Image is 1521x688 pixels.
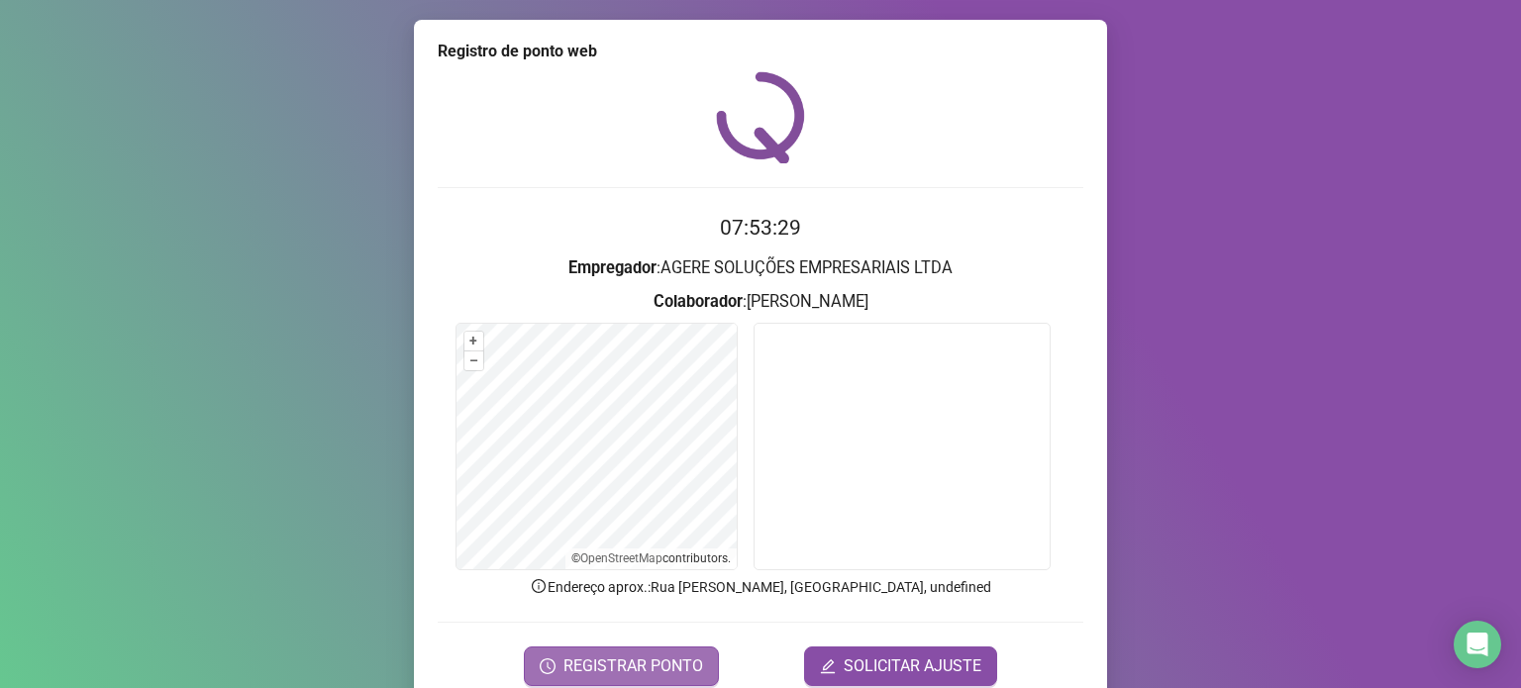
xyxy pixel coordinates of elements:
[580,551,662,565] a: OpenStreetMap
[464,332,483,350] button: +
[654,292,743,311] strong: Colaborador
[438,255,1083,281] h3: : AGERE SOLUÇÕES EMPRESARIAIS LTDA
[438,576,1083,598] p: Endereço aprox. : Rua [PERSON_NAME], [GEOGRAPHIC_DATA], undefined
[716,71,805,163] img: QRPoint
[820,658,836,674] span: edit
[524,646,719,686] button: REGISTRAR PONTO
[530,577,548,595] span: info-circle
[804,646,997,686] button: editSOLICITAR AJUSTE
[563,654,703,678] span: REGISTRAR PONTO
[464,351,483,370] button: –
[571,551,731,565] li: © contributors.
[844,654,981,678] span: SOLICITAR AJUSTE
[438,289,1083,315] h3: : [PERSON_NAME]
[438,40,1083,63] div: Registro de ponto web
[1454,621,1501,668] div: Open Intercom Messenger
[540,658,556,674] span: clock-circle
[568,258,657,277] strong: Empregador
[720,216,801,240] time: 07:53:29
